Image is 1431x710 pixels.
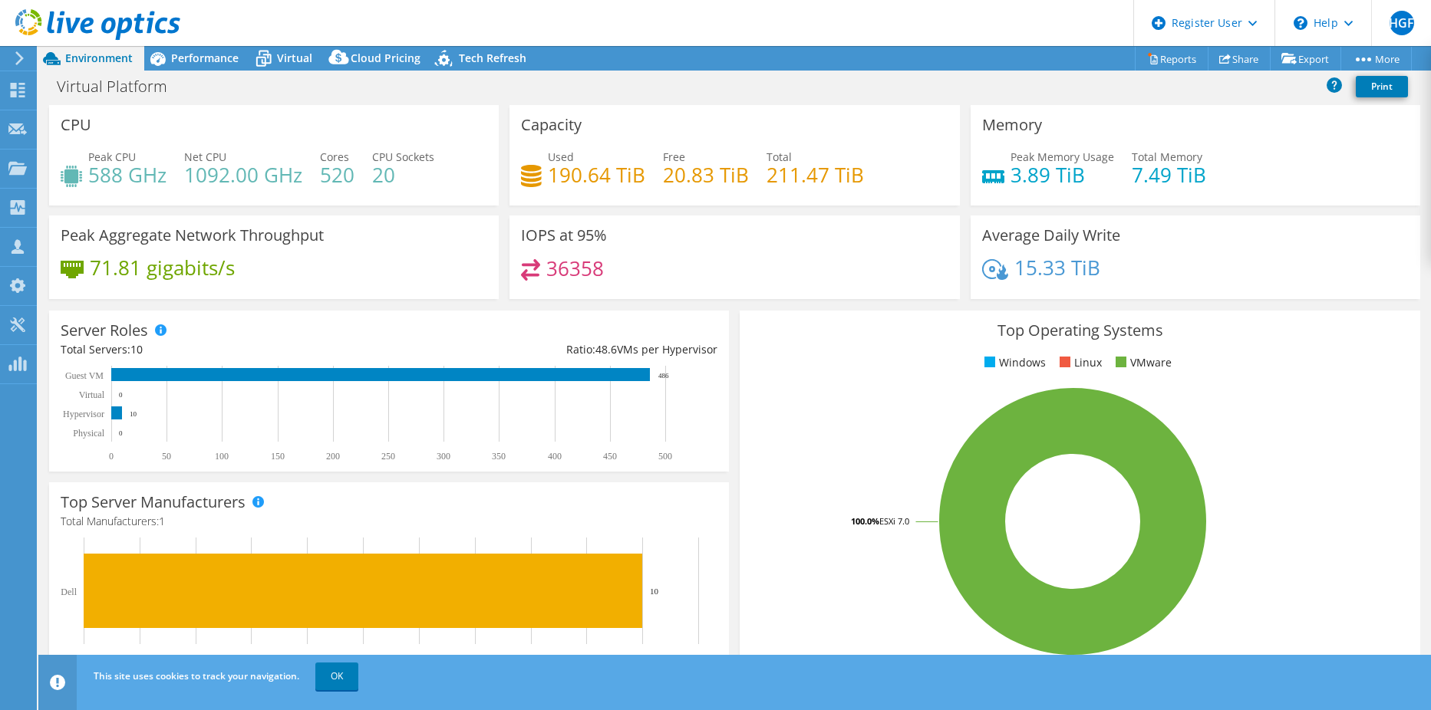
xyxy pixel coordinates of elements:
h3: Server Roles [61,322,148,339]
h4: 20.83 TiB [663,166,749,183]
text: Physical [73,428,104,439]
h4: 15.33 TiB [1014,259,1100,276]
h3: CPU [61,117,91,133]
text: 3 [249,653,253,664]
span: Environment [65,51,133,65]
text: 5 [361,653,365,664]
h4: 520 [320,166,354,183]
a: Share [1208,47,1271,71]
text: 10 [650,587,659,596]
span: Total Memory [1132,150,1202,164]
text: Virtual [79,390,105,400]
span: This site uses cookies to track your navigation. [94,669,299,682]
h3: Top Server Manufacturers [61,494,246,511]
h1: Virtual Platform [50,78,191,95]
li: Windows [981,354,1046,371]
a: More [1340,47,1412,71]
span: Virtual [277,51,312,65]
text: 200 [326,451,340,462]
text: 50 [162,451,171,462]
text: 400 [548,451,562,462]
span: Net CPU [184,150,226,164]
text: 486 [658,372,669,380]
text: Hypervisor [63,409,104,419]
text: 9 [584,653,589,664]
text: 350 [492,451,506,462]
span: 10 [130,342,143,357]
span: CPU Sockets [372,150,434,164]
h4: 71.81 gigabits/s [90,259,235,276]
span: HGF [1390,11,1414,35]
h4: 3.89 TiB [1011,166,1114,183]
h3: Top Operating Systems [751,322,1408,339]
text: Guest VM [65,370,104,381]
h3: Memory [982,117,1042,133]
text: 8 [529,653,533,664]
text: Dell [61,587,77,597]
text: 150 [271,451,285,462]
span: Cloud Pricing [351,51,420,65]
div: Ratio: VMs per Hypervisor [389,341,717,358]
h3: Average Daily Write [982,227,1120,244]
span: Peak CPU [88,150,136,164]
span: Performance [171,51,239,65]
text: 2 [193,653,198,664]
text: 10 [130,410,137,418]
tspan: 100.0% [851,515,879,527]
span: Free [663,150,685,164]
text: 10 [638,653,647,664]
div: Total Servers: [61,341,389,358]
span: Peak Memory Usage [1011,150,1114,164]
text: 7 [473,653,477,664]
text: 0 [119,429,123,437]
a: Export [1270,47,1341,71]
span: 48.6 [595,342,617,357]
text: 11 [694,653,703,664]
text: 4 [305,653,309,664]
text: 300 [437,451,450,462]
a: Reports [1135,47,1208,71]
h4: 190.64 TiB [548,166,645,183]
h4: 588 GHz [88,166,167,183]
text: 0 [109,451,114,462]
h4: 211.47 TiB [767,166,864,183]
h4: Total Manufacturers: [61,513,717,530]
h4: 36358 [546,260,604,277]
span: 1 [159,514,165,528]
h4: 20 [372,166,434,183]
span: Cores [320,150,349,164]
li: Linux [1056,354,1102,371]
h4: 1092.00 GHz [184,166,302,183]
h3: Capacity [521,117,582,133]
text: 1 [137,653,142,664]
h3: Peak Aggregate Network Throughput [61,227,324,244]
text: 0 [81,653,86,664]
tspan: ESXi 7.0 [879,515,909,527]
li: VMware [1112,354,1172,371]
a: OK [315,662,358,690]
text: 250 [381,451,395,462]
span: Total [767,150,792,164]
a: Print [1356,76,1408,97]
text: 500 [658,451,672,462]
h3: IOPS at 95% [521,227,607,244]
h4: 7.49 TiB [1132,166,1206,183]
text: 100 [215,451,229,462]
svg: \n [1294,16,1307,30]
span: Tech Refresh [459,51,526,65]
text: 6 [417,653,421,664]
text: 0 [119,391,123,399]
text: 450 [603,451,617,462]
span: Used [548,150,574,164]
